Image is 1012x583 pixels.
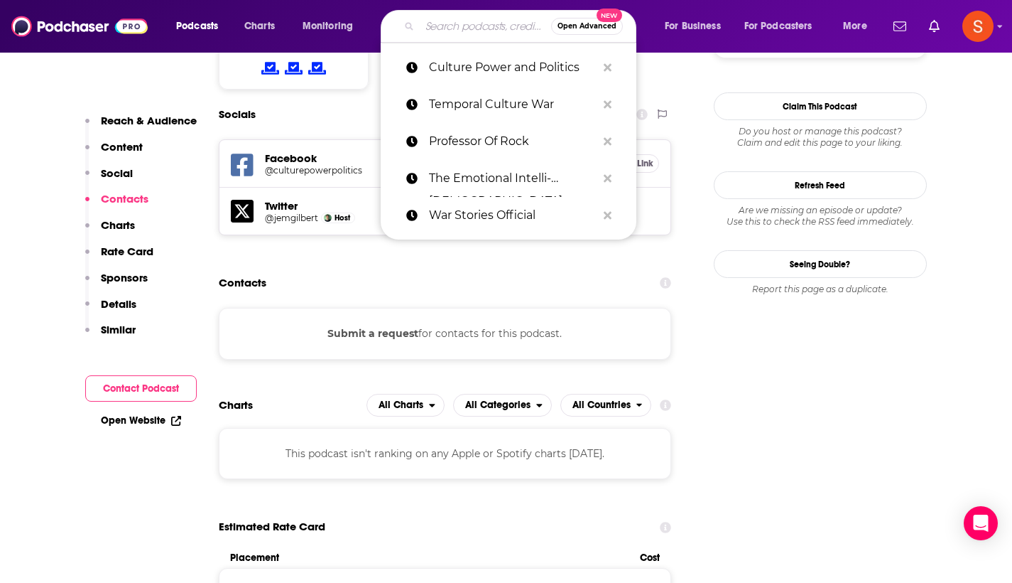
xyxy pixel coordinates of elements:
a: Open Website [101,414,181,427]
span: Do you host or manage this podcast? [714,126,927,137]
a: Link [619,154,659,173]
p: Details [101,297,136,311]
p: Charts [101,218,135,232]
button: Sponsors [85,271,148,297]
button: open menu [833,15,885,38]
button: Details [85,297,136,323]
p: Temporal Culture War [429,86,597,123]
img: Jeremy Gilbert [324,214,332,222]
h2: Charts [219,398,253,412]
button: Refresh Feed [714,171,927,199]
span: All Categories [465,400,531,410]
span: Placement [230,552,629,564]
img: User Profile [962,11,994,42]
button: open menu [560,394,652,417]
a: Seeing Double? [714,250,927,278]
h2: Contacts [219,269,266,296]
button: open menu [735,15,833,38]
span: Monitoring [303,16,353,36]
p: Rate Card [101,245,153,258]
span: Link [637,158,653,169]
a: War Stories Official [381,197,636,234]
a: Temporal Culture War [381,86,636,123]
span: More [843,16,867,36]
a: @jemgilbert [265,213,318,223]
div: Claim and edit this page to your liking. [714,126,927,149]
div: Report this page as a duplicate. [714,284,927,295]
span: Host [334,213,350,223]
div: Search podcasts, credits, & more... [394,10,650,43]
input: Search podcasts, credits, & more... [420,15,551,38]
button: Reach & Audience [85,114,197,140]
button: Contact Podcast [85,375,197,402]
span: All Charts [379,400,423,410]
a: Professor Of Rock [381,123,636,160]
a: Charts [235,15,283,38]
span: Podcasts [176,16,218,36]
h2: Countries [560,394,652,417]
button: Similar [85,323,136,349]
p: Sponsors [101,271,148,284]
h2: Categories [453,394,552,417]
div: for contacts for this podcast. [219,308,672,359]
button: Rate Card [85,245,153,271]
span: For Business [665,16,721,36]
p: Social [101,166,133,180]
p: The Emotional Intelli-Gents [429,160,597,197]
button: Open AdvancedNew [551,18,623,35]
span: Estimated Rate Card [219,513,325,540]
button: Social [85,166,133,193]
a: Show notifications dropdown [888,14,912,38]
img: Podchaser - Follow, Share and Rate Podcasts [11,13,148,40]
p: Culture Power and Politics [429,49,597,86]
span: New [597,9,622,22]
button: open menu [166,15,236,38]
p: Contacts [101,192,148,205]
button: open menu [655,15,739,38]
span: Open Advanced [557,23,616,30]
button: Claim This Podcast [714,92,927,120]
div: Are we missing an episode or update? Use this to check the RSS feed immediately. [714,205,927,228]
h2: Platforms [366,394,445,417]
p: Similar [101,323,136,336]
p: Professor Of Rock [429,123,597,160]
span: Logged in as sadie76317 [962,11,994,42]
a: The Emotional Intelli-[DEMOGRAPHIC_DATA] [381,160,636,197]
a: Culture Power and Politics [381,49,636,86]
button: open menu [293,15,371,38]
a: @culturepowerpolitics [265,165,382,176]
p: War Stories Official [429,197,597,234]
p: Reach & Audience [101,114,197,127]
h5: Facebook [265,151,382,165]
span: For Podcasters [744,16,812,36]
span: Charts [244,16,275,36]
div: Open Intercom Messenger [964,506,998,540]
h5: Twitter [265,199,382,213]
h2: Socials [219,101,256,128]
span: All Countries [572,400,631,410]
button: Charts [85,218,135,245]
button: Show profile menu [962,11,994,42]
p: Content [101,140,143,154]
button: Submit a request [327,326,418,341]
button: Content [85,140,143,166]
button: open menu [453,394,552,417]
a: Show notifications dropdown [923,14,945,38]
div: This podcast isn't ranking on any Apple or Spotify charts [DATE]. [219,428,672,479]
button: open menu [366,394,445,417]
span: Cost [640,552,660,564]
button: Contacts [85,192,148,218]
